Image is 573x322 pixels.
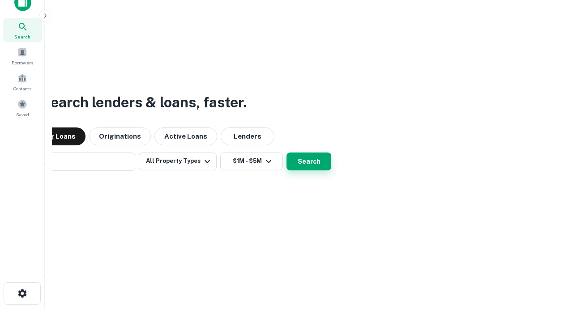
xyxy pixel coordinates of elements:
[221,127,274,145] button: Lenders
[3,96,42,120] a: Saved
[3,70,42,94] a: Contacts
[220,153,283,170] button: $1M - $5M
[12,59,33,66] span: Borrowers
[139,153,217,170] button: All Property Types
[154,127,217,145] button: Active Loans
[41,92,247,113] h3: Search lenders & loans, faster.
[528,222,573,265] iframe: Chat Widget
[89,127,151,145] button: Originations
[16,111,29,118] span: Saved
[14,33,30,40] span: Search
[13,85,31,92] span: Contacts
[286,153,331,170] button: Search
[3,18,42,42] a: Search
[3,44,42,68] a: Borrowers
